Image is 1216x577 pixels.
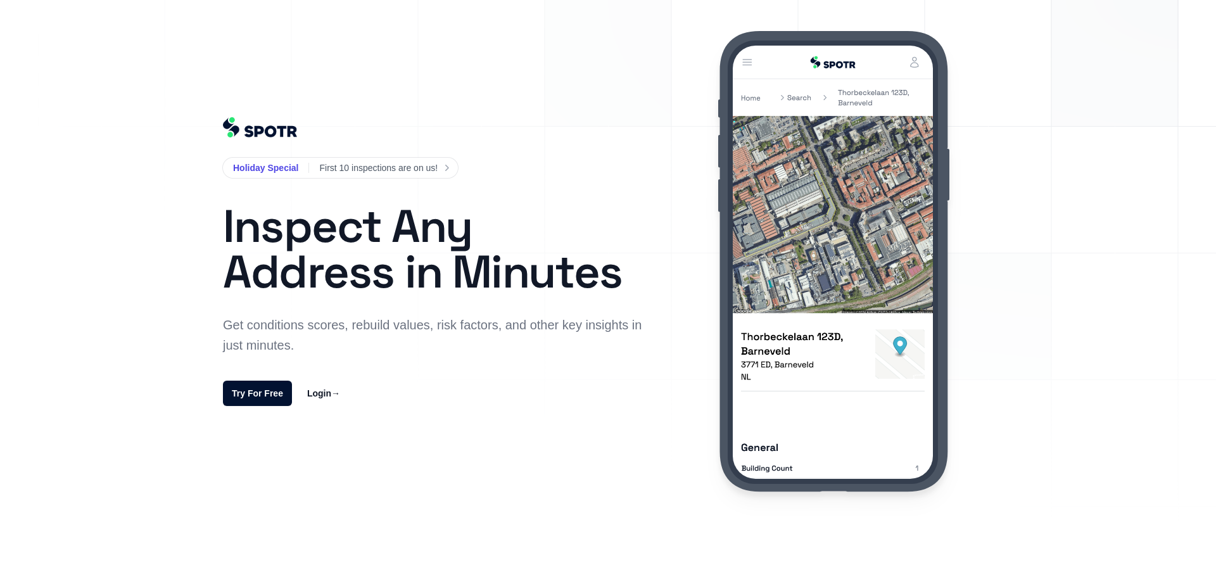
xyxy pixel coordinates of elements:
a: Login [307,386,340,401]
h1: Inspect Any Address in Minutes [223,203,649,295]
a: Try For Free [223,381,292,406]
p: Get conditions scores, rebuild values, risk factors, and other key insights in just minutes. [223,315,649,355]
img: 61ea7a264e0cbe10e6ec0ef6_%402Spotr%20Logo_Navy%20Blue%20-%20Emerald.png [223,117,297,137]
span: → [331,388,340,398]
a: First 10 inspections are on us! [319,160,448,175]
